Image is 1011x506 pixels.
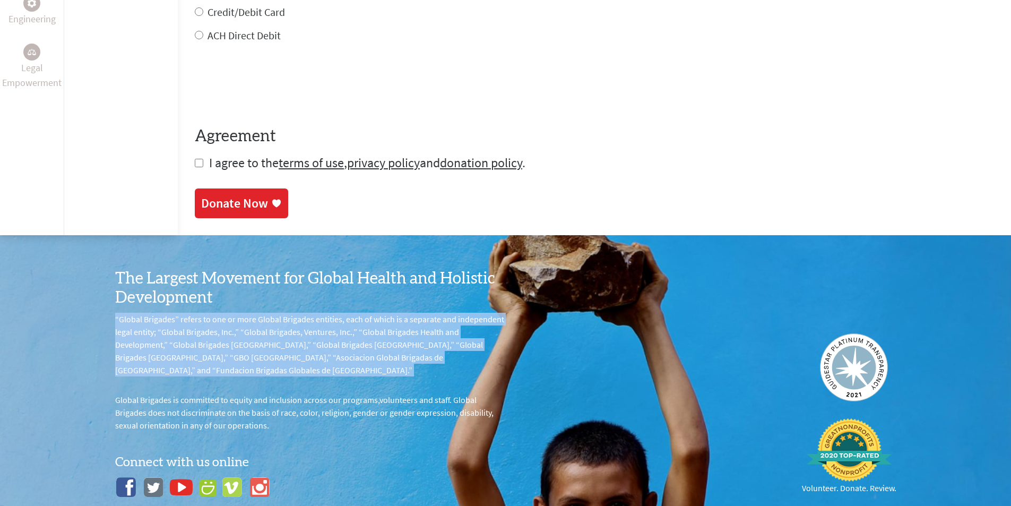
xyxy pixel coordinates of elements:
[195,188,288,218] a: Donate Now
[802,418,896,495] a: Volunteer. Donate. Review.
[195,127,994,146] h4: Agreement
[195,64,356,106] iframe: reCAPTCHA
[8,12,56,27] p: Engineering
[2,44,62,90] a: Legal EmpowermentLegal Empowerment
[347,155,420,171] a: privacy policy
[201,195,268,212] div: Donate Now
[208,29,281,42] label: ACH Direct Debit
[802,482,896,494] p: Volunteer. Donate. Review.
[807,418,892,482] img: 2020 Top-rated nonprofits and charities
[28,49,36,55] img: Legal Empowerment
[208,5,285,19] label: Credit/Debit Card
[200,479,217,496] img: icon_smugmug.c8a20fed67501a237c1af5c9f669a5c5.png
[279,155,344,171] a: terms of use
[115,449,506,471] h4: Connect with us online
[115,393,506,432] p: Global Brigades is committed to equity and inclusion across our programs,volunteers and staff. Gl...
[2,61,62,90] p: Legal Empowerment
[209,155,525,171] span: I agree to the , and .
[115,313,506,376] p: “Global Brigades” refers to one or more Global Brigades entities, each of which is a separate and...
[23,44,40,61] div: Legal Empowerment
[440,155,522,171] a: donation policy
[820,333,888,401] img: Guidestar 2019
[115,269,506,307] h3: The Largest Movement for Global Health and Holistic Development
